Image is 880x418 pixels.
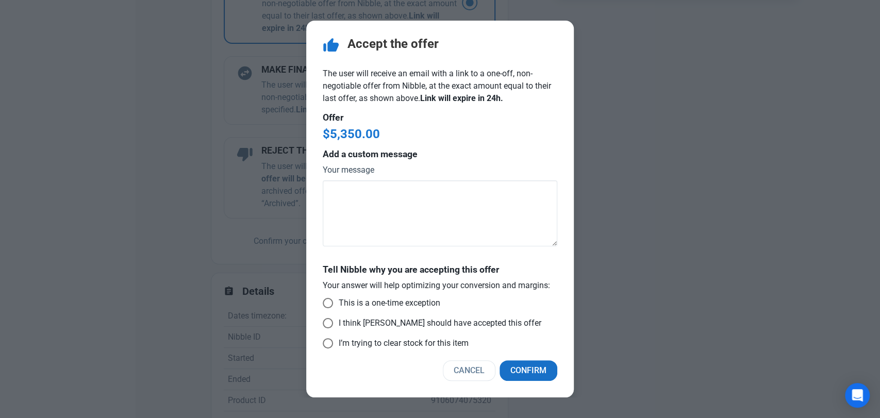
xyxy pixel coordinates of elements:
h4: Tell Nibble why you are accepting this offer [323,265,557,275]
span: I think [PERSON_NAME] should have accepted this offer [333,318,541,328]
span: I’m trying to clear stock for this item [333,338,469,348]
div: Open Intercom Messenger [845,383,870,408]
h2: Accept the offer [347,37,439,51]
button: Confirm [500,360,557,381]
span: thumb_up [323,37,339,54]
b: Link will expire in 24h. [420,93,503,103]
label: Your message [323,164,557,176]
h4: Add a custom message [323,149,557,160]
p: Your answer will help optimizing your conversion and margins: [323,279,557,292]
h4: Offer [323,113,557,123]
button: Cancel [443,360,495,381]
span: This is a one-time exception [333,298,440,308]
h2: $5,350.00 [323,127,557,141]
span: Cancel [454,364,485,377]
p: The user will receive an email with a link to a one-off, non-negotiable offer from Nibble, at the... [323,68,557,105]
span: Confirm [510,364,546,377]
